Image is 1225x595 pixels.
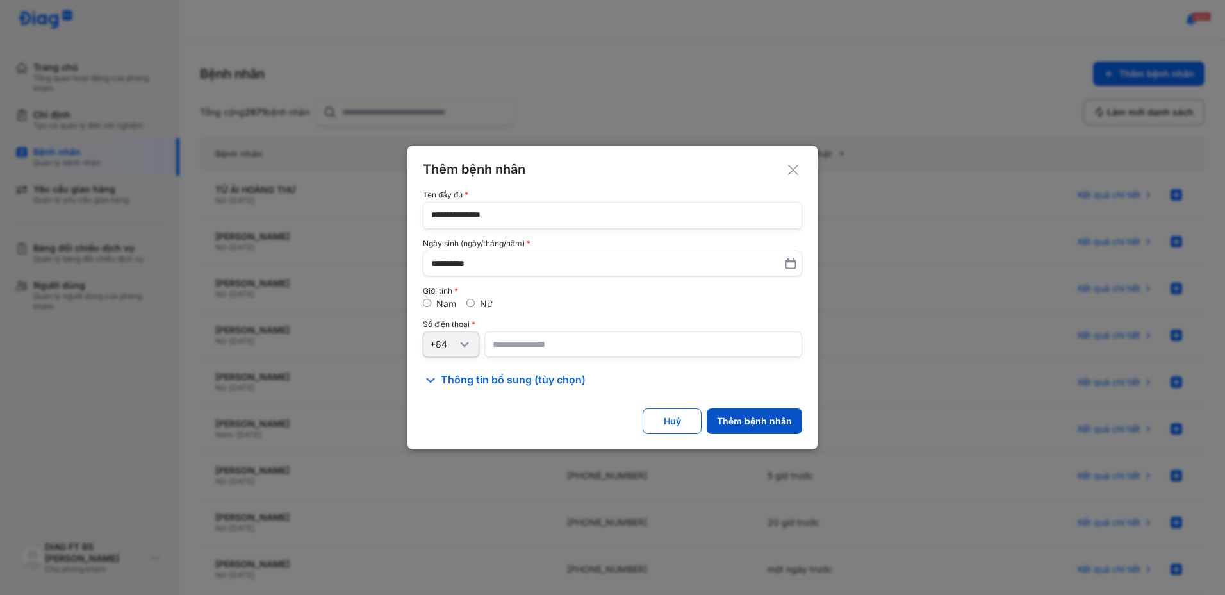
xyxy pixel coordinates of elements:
[480,298,493,309] label: Nữ
[707,408,802,434] button: Thêm bệnh nhân
[423,320,802,329] div: Số điện thoại
[643,408,702,434] button: Huỷ
[423,161,802,178] div: Thêm bệnh nhân
[423,190,802,199] div: Tên đầy đủ
[423,239,802,248] div: Ngày sinh (ngày/tháng/năm)
[436,298,456,309] label: Nam
[423,287,802,296] div: Giới tính
[441,373,586,388] span: Thông tin bổ sung (tùy chọn)
[717,415,792,427] div: Thêm bệnh nhân
[430,339,457,350] div: +84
